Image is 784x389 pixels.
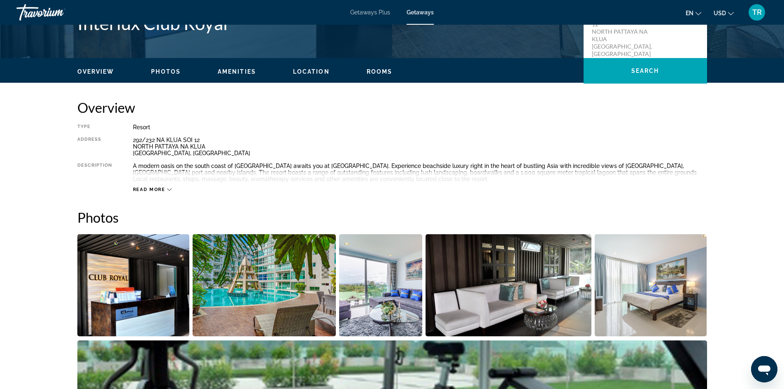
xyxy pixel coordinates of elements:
button: Change currency [714,7,734,19]
span: TR [752,8,762,16]
button: Amenities [218,68,256,75]
h2: Photos [77,209,707,226]
iframe: Button to launch messaging window [751,356,777,382]
div: A modern oasis on the south coast of [GEOGRAPHIC_DATA] awaits you at [GEOGRAPHIC_DATA]. Experienc... [133,163,707,182]
button: User Menu [746,4,768,21]
button: Open full-screen image slider [77,234,190,337]
button: Photos [151,68,181,75]
h2: Overview [77,99,707,116]
button: Open full-screen image slider [595,234,707,337]
div: Resort [133,124,707,130]
a: Getaways Plus [350,9,390,16]
button: Location [293,68,330,75]
a: Getaways [407,9,434,16]
p: 292/232 NA KLUA SOI 12 NORTH PATTAYA NA KLUA [GEOGRAPHIC_DATA], [GEOGRAPHIC_DATA] [592,13,658,58]
button: Read more [133,186,172,193]
a: Travorium [16,2,99,23]
span: Search [631,68,659,74]
button: Open full-screen image slider [193,234,336,337]
div: Type [77,124,112,130]
div: 292/232 NA KLUA SOI 12 NORTH PATTAYA NA KLUA [GEOGRAPHIC_DATA], [GEOGRAPHIC_DATA] [133,137,707,156]
button: Search [584,58,707,84]
button: Open full-screen image slider [426,234,591,337]
button: Rooms [367,68,393,75]
button: Overview [77,68,114,75]
span: USD [714,10,726,16]
button: Change language [686,7,701,19]
div: Description [77,163,112,182]
span: Read more [133,187,165,192]
button: Open full-screen image slider [339,234,423,337]
div: Address [77,137,112,156]
span: en [686,10,693,16]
